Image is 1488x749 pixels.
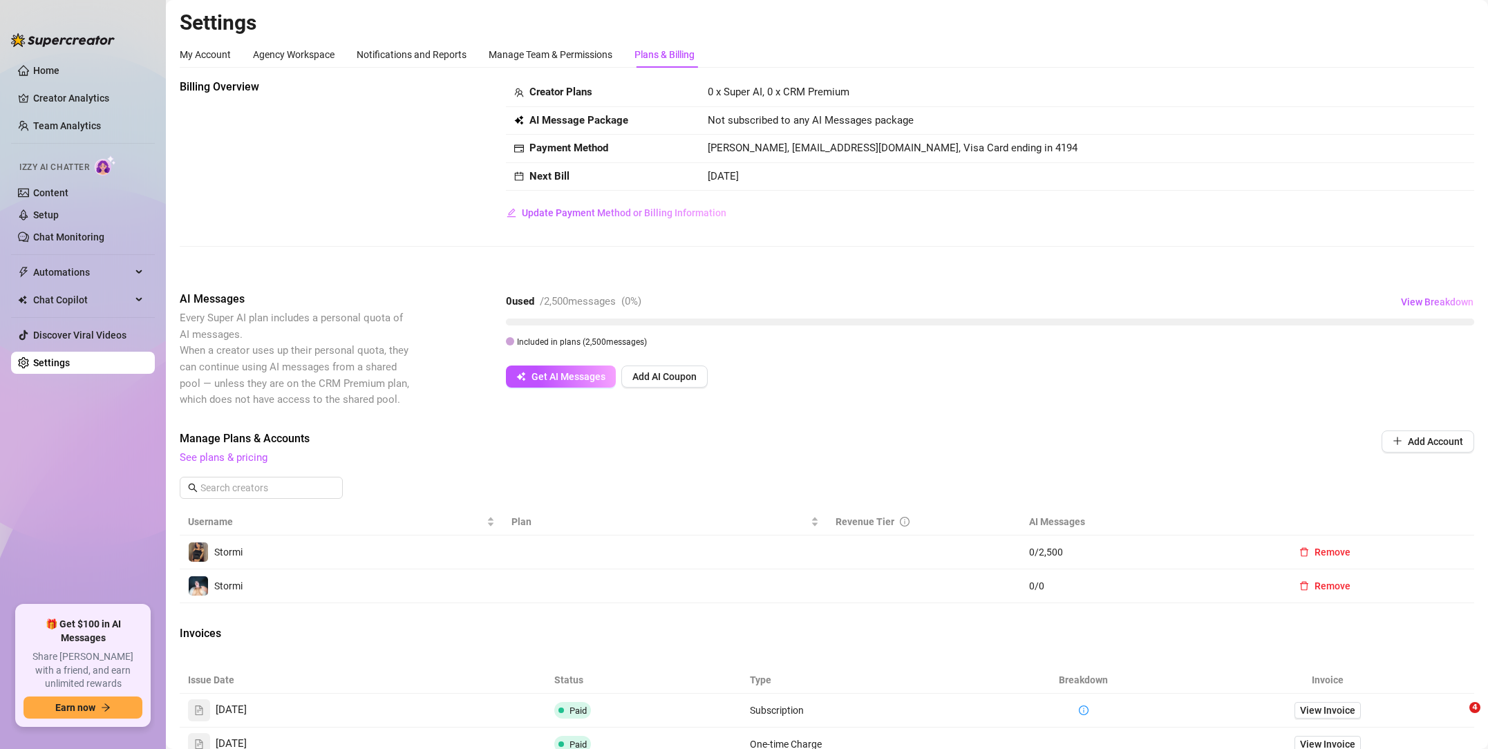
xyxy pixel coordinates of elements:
span: delete [1299,547,1309,557]
a: Setup [33,209,59,220]
button: Get AI Messages [506,366,616,388]
span: file-text [194,739,204,749]
span: thunderbolt [18,267,29,278]
a: Team Analytics [33,120,101,131]
button: Earn nowarrow-right [23,696,142,719]
a: Content [33,187,68,198]
img: AI Chatter [95,155,116,176]
span: arrow-right [101,703,111,712]
span: [PERSON_NAME], [EMAIL_ADDRESS][DOMAIN_NAME], Visa Card ending in 4194 [708,142,1077,154]
span: Not subscribed to any AI Messages package [708,113,914,129]
th: Username [180,509,503,535]
a: See plans & pricing [180,451,267,464]
img: Stormi [189,576,208,596]
th: Status [546,667,742,694]
span: calendar [514,171,524,181]
div: Notifications and Reports [357,47,467,62]
span: Get AI Messages [531,371,605,382]
a: Home [33,65,59,76]
span: View Breakdown [1401,296,1473,307]
a: View Invoice [1294,702,1361,719]
span: plus [1393,436,1402,446]
button: View Breakdown [1400,291,1474,313]
span: Invoices [180,625,412,642]
th: Breakdown [986,667,1181,694]
span: edit [507,208,516,218]
span: 0 x Super AI, 0 x CRM Premium [708,86,849,98]
span: Every Super AI plan includes a personal quota of AI messages. When a creator uses up their person... [180,312,409,406]
span: 4 [1469,702,1480,713]
span: search [188,483,198,493]
span: Add AI Coupon [632,371,697,382]
img: Chat Copilot [18,295,27,305]
button: Update Payment Method or Billing Information [506,202,727,224]
th: Type [742,667,986,694]
span: / 2,500 messages [540,295,616,307]
a: Chat Monitoring [33,231,104,243]
a: Discover Viral Videos [33,330,126,341]
span: team [514,88,524,97]
span: 🎁 Get $100 in AI Messages [23,618,142,645]
span: [DATE] [216,702,247,719]
span: credit-card [514,144,524,153]
span: Chat Copilot [33,289,131,311]
span: Stormi [214,547,243,558]
span: AI Messages [180,291,412,307]
button: Remove [1288,541,1362,563]
div: Plans & Billing [634,47,695,62]
div: Agency Workspace [253,47,335,62]
button: Add Account [1382,430,1474,453]
a: Creator Analytics [33,87,144,109]
span: Earn now [55,702,95,713]
span: Revenue Tier [836,516,894,527]
span: Subscription [750,705,804,716]
span: info-circle [900,517,910,527]
span: Manage Plans & Accounts [180,430,1288,447]
strong: 0 used [506,295,534,307]
span: Plan [511,514,807,529]
span: 0 / 2,500 [1029,544,1272,560]
iframe: Intercom live chat [1441,702,1474,735]
span: Stormi [214,580,243,591]
div: Manage Team & Permissions [489,47,612,62]
strong: AI Message Package [529,114,628,126]
span: Remove [1315,547,1350,558]
span: View Invoice [1300,703,1355,718]
h2: Settings [180,10,1474,36]
span: [DATE] [708,170,739,182]
span: Share [PERSON_NAME] with a friend, and earn unlimited rewards [23,650,142,691]
span: Billing Overview [180,79,412,95]
span: Update Payment Method or Billing Information [522,207,726,218]
img: logo-BBDzfeDw.svg [11,33,115,47]
button: Remove [1288,575,1362,597]
span: Remove [1315,580,1350,591]
strong: Creator Plans [529,86,592,98]
button: Add AI Coupon [621,366,708,388]
span: delete [1299,581,1309,591]
span: Automations [33,261,131,283]
th: Issue Date [180,667,546,694]
span: 0 / 0 [1029,578,1272,594]
span: Add Account [1408,436,1463,447]
strong: Next Bill [529,170,569,182]
span: Paid [569,705,587,716]
strong: Payment Method [529,142,608,154]
a: Settings [33,357,70,368]
span: Izzy AI Chatter [19,161,89,174]
th: AI Messages [1021,509,1280,535]
span: Included in plans ( 2,500 messages) [517,337,647,347]
span: file-text [194,705,204,715]
span: info-circle [1079,705,1089,715]
div: My Account [180,47,231,62]
th: Plan [503,509,827,535]
span: ( 0 %) [621,295,641,307]
th: Invoice [1181,667,1474,694]
input: Search creators [200,480,323,495]
img: Stormi [189,542,208,562]
span: Username [188,514,484,529]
